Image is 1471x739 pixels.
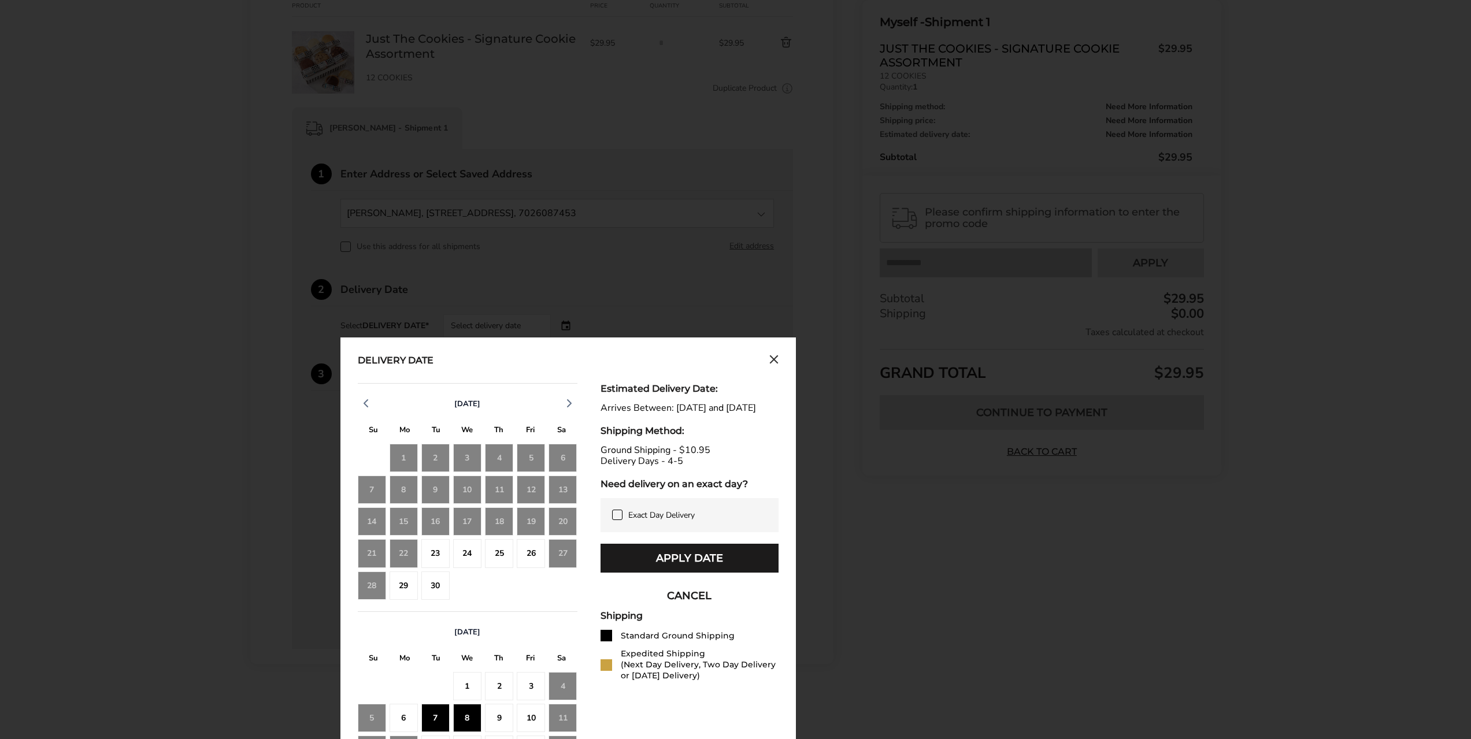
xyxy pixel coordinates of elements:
div: T [420,422,451,440]
button: [DATE] [450,399,485,409]
div: S [358,422,389,440]
span: Exact Day Delivery [628,510,695,521]
div: S [546,651,577,669]
div: M [389,651,420,669]
button: [DATE] [450,627,485,637]
div: Ground Shipping - $10.95 Delivery Days - 4-5 [601,445,779,467]
div: T [420,651,451,669]
div: Need delivery on an exact day? [601,478,779,489]
button: Apply Date [601,544,779,573]
div: F [514,651,546,669]
div: Estimated Delivery Date: [601,383,779,394]
div: T [483,651,514,669]
div: Arrives Between: [DATE] and [DATE] [601,403,779,414]
div: W [451,422,483,440]
div: Shipping [601,610,779,621]
span: [DATE] [454,399,480,409]
span: [DATE] [454,627,480,637]
button: Close calendar [769,355,779,367]
div: Expedited Shipping (Next Day Delivery, Two Day Delivery or [DATE] Delivery) [621,648,779,681]
div: M [389,422,420,440]
div: F [514,422,546,440]
div: W [451,651,483,669]
div: Shipping Method: [601,425,779,436]
div: Delivery Date [358,355,433,367]
button: CANCEL [601,581,779,610]
div: S [546,422,577,440]
div: Standard Ground Shipping [621,630,735,641]
div: T [483,422,514,440]
div: S [358,651,389,669]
